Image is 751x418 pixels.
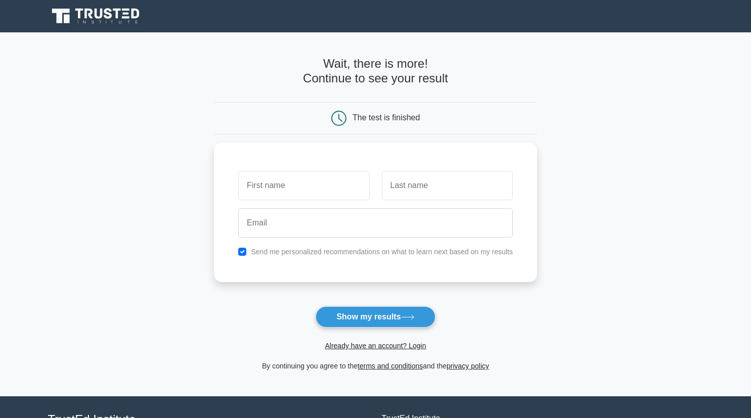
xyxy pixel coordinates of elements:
[214,57,537,86] h4: Wait, there is more! Continue to see your result
[447,362,489,370] a: privacy policy
[382,171,513,200] input: Last name
[358,362,423,370] a: terms and conditions
[352,113,420,122] div: The test is finished
[316,306,435,328] button: Show my results
[208,360,543,372] div: By continuing you agree to the and the
[238,208,513,238] input: Email
[238,171,369,200] input: First name
[251,248,513,256] label: Send me personalized recommendations on what to learn next based on my results
[325,342,426,350] a: Already have an account? Login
